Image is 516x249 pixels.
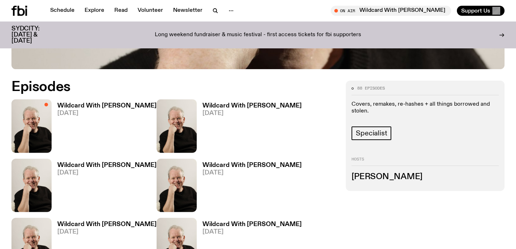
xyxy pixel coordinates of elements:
h2: Episodes [11,81,302,94]
h3: Wildcard With [PERSON_NAME] [202,221,302,228]
span: [DATE] [202,170,302,176]
img: Stuart is smiling charmingly, wearing a black t-shirt against a stark white background. [11,99,52,153]
h3: Wildcard With [PERSON_NAME] [202,103,302,109]
h3: SYDCITY: [DATE] & [DATE] [11,26,57,44]
a: Read [110,6,132,16]
a: Wildcard With [PERSON_NAME][DATE] [52,103,157,153]
a: Specialist [352,126,391,140]
span: [DATE] [57,229,157,235]
span: Support Us [461,8,490,14]
h3: Wildcard With [PERSON_NAME] [57,103,157,109]
span: 88 episodes [357,86,385,90]
h2: Hosts [352,157,499,166]
a: Explore [80,6,109,16]
img: Stuart is smiling charmingly, wearing a black t-shirt against a stark white background. [11,159,52,212]
span: [DATE] [202,110,302,116]
span: Specialist [356,129,387,137]
img: Stuart is smiling charmingly, wearing a black t-shirt against a stark white background. [157,159,197,212]
img: Stuart is smiling charmingly, wearing a black t-shirt against a stark white background. [157,99,197,153]
p: Covers, remakes, re-hashes + all things borrowed and stolen. [352,101,499,115]
button: Support Us [457,6,505,16]
h3: Wildcard With [PERSON_NAME] [202,162,302,168]
h3: Wildcard With [PERSON_NAME] [57,162,157,168]
h3: Wildcard With [PERSON_NAME] [57,221,157,228]
a: Schedule [46,6,79,16]
a: Newsletter [169,6,207,16]
a: Wildcard With [PERSON_NAME][DATE] [197,162,302,212]
a: Volunteer [133,6,167,16]
a: Wildcard With [PERSON_NAME][DATE] [52,162,157,212]
button: On AirWildcard With [PERSON_NAME] [331,6,451,16]
span: [DATE] [57,170,157,176]
span: [DATE] [57,110,157,116]
a: Wildcard With [PERSON_NAME][DATE] [197,103,302,153]
p: Long weekend fundraiser & music festival - first access tickets for fbi supporters [155,32,361,38]
h3: [PERSON_NAME] [352,173,499,181]
span: [DATE] [202,229,302,235]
